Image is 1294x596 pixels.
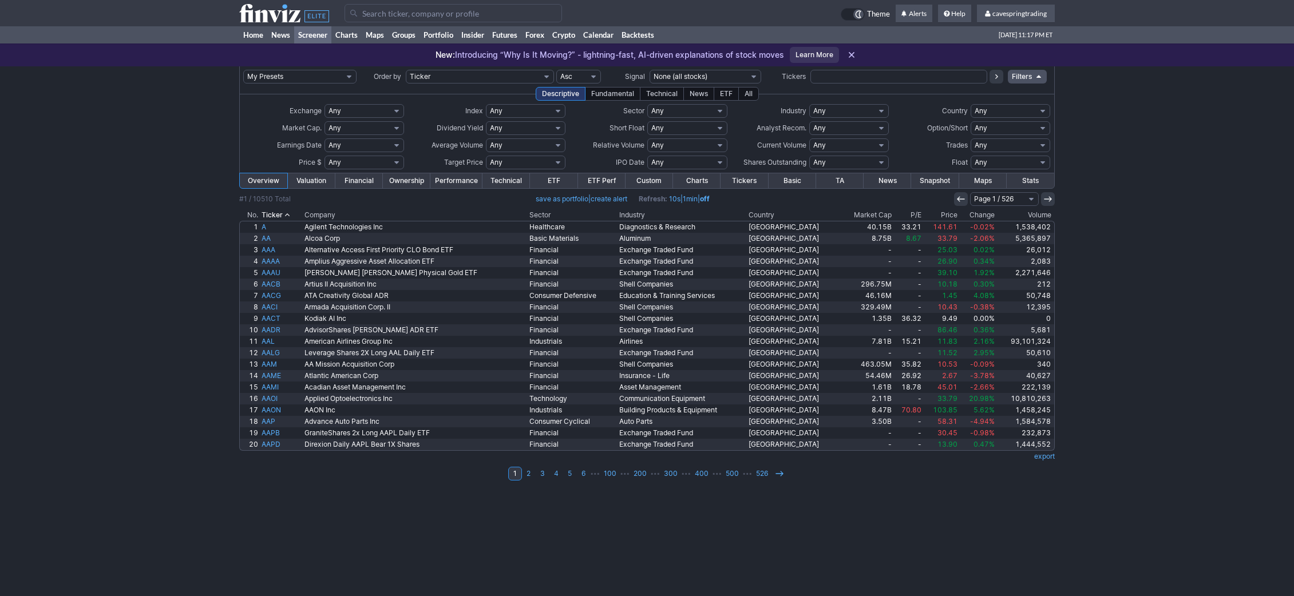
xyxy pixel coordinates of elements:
[618,393,747,404] a: Communication Equipment
[969,394,995,403] span: 20.98%
[923,347,959,359] a: 11.52
[959,359,996,370] a: -0.09%
[260,439,303,450] a: AAPD
[260,233,303,244] a: AA
[747,221,841,233] a: [GEOGRAPHIC_DATA]
[528,393,618,404] a: Technology
[240,359,260,370] a: 13
[893,382,923,393] a: 18.78
[335,173,383,188] a: Financial
[303,301,528,313] a: Armada Acquisition Corp. II
[303,427,528,439] a: GraniteShares 2x Long AAPL Daily ETF
[959,427,996,439] a: -0.98%
[618,256,747,267] a: Exchange Traded Fund
[303,416,528,427] a: Advance Auto Parts Inc
[841,267,893,279] a: -
[841,336,893,347] a: 7.81B
[721,173,768,188] a: Tickers
[618,427,747,439] a: Exchange Traded Fund
[260,336,303,347] a: AAL
[937,303,957,311] span: 10.43
[959,244,996,256] a: 0.02%
[970,428,995,437] span: -0.98%
[959,290,996,301] a: 4.08%
[937,337,957,345] span: 11.83
[528,221,618,233] a: Healthcare
[420,26,457,43] a: Portfolio
[893,370,923,382] a: 26.92
[260,290,303,301] a: AACG
[528,336,618,347] a: Industrials
[303,404,528,416] a: AAON Inc
[240,267,260,279] a: 5
[548,26,579,43] a: Crypto
[970,371,995,380] span: -3.78%
[996,370,1054,382] a: 40,627
[974,348,995,357] span: 2.95%
[528,233,618,244] a: Basic Materials
[260,416,303,427] a: AAP
[673,173,721,188] a: Charts
[260,301,303,313] a: AACI
[618,313,747,324] a: Shell Companies
[528,290,618,301] a: Consumer Defensive
[747,290,841,301] a: [GEOGRAPHIC_DATA]
[528,279,618,290] a: Financial
[970,360,995,368] span: -0.09%
[867,8,890,21] span: Theme
[938,5,971,23] a: Help
[1007,173,1054,188] a: Stats
[303,336,528,347] a: American Airlines Group Inc
[959,313,996,324] a: 0.00%
[923,279,959,290] a: 10.18
[260,370,303,382] a: AAME
[923,404,959,416] a: 103.85
[528,416,618,427] a: Consumer Cyclical
[240,404,260,416] a: 17
[239,26,267,43] a: Home
[841,301,893,313] a: 329.49M
[579,26,618,43] a: Calendar
[923,233,959,244] a: 33.79
[923,416,959,427] a: 58.31
[974,280,995,288] span: 0.30%
[937,325,957,334] span: 86.46
[303,347,528,359] a: Leverage Shares 2X Long AAL Daily ETF
[457,26,488,43] a: Insider
[996,347,1054,359] a: 50,610
[747,267,841,279] a: [GEOGRAPHIC_DATA]
[267,26,294,43] a: News
[937,280,957,288] span: 10.18
[841,382,893,393] a: 1.61B
[933,222,957,231] span: 141.61
[841,313,893,324] a: 1.35B
[841,359,893,370] a: 463.05M
[240,279,260,290] a: 6
[974,257,995,265] span: 0.34%
[893,290,923,301] a: -
[923,393,959,404] a: 33.79
[240,313,260,324] a: 9
[893,336,923,347] a: 15.21
[618,279,747,290] a: Shell Companies
[528,370,618,382] a: Financial
[240,233,260,244] a: 2
[996,221,1054,233] a: 1,538,402
[937,417,957,426] span: 58.31
[893,416,923,427] a: -
[383,173,430,188] a: Ownership
[303,359,528,370] a: AA Mission Acquisition Corp
[996,404,1054,416] a: 1,458,245
[841,416,893,427] a: 3.50B
[618,347,747,359] a: Exchange Traded Fund
[996,359,1054,370] a: 340
[618,26,658,43] a: Backtests
[303,370,528,382] a: Atlantic American Corp
[747,393,841,404] a: [GEOGRAPHIC_DATA]
[996,324,1054,336] a: 5,681
[331,26,362,43] a: Charts
[841,404,893,416] a: 8.47B
[923,244,959,256] a: 25.03
[240,290,260,301] a: 7
[996,244,1054,256] a: 26,012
